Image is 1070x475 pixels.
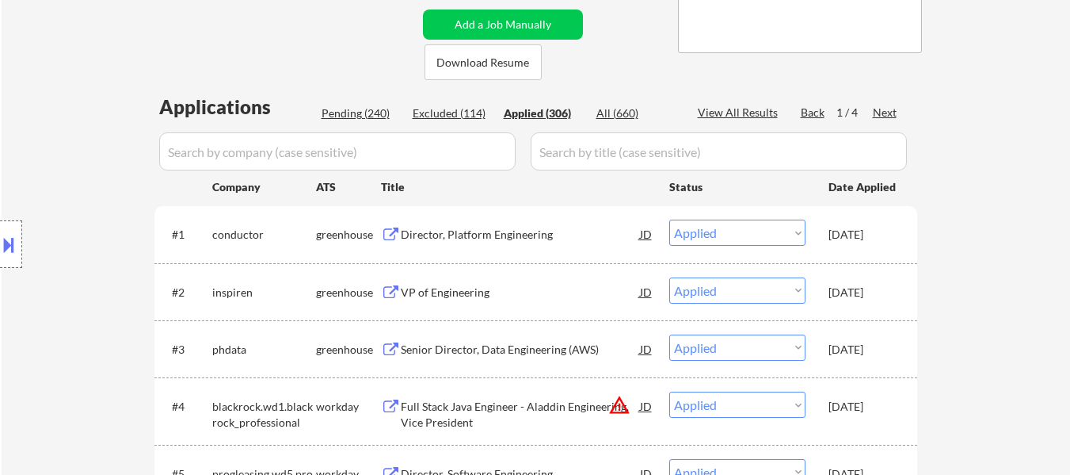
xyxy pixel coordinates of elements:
[638,220,654,248] div: JD
[531,132,907,170] input: Search by title (case sensitive)
[504,105,583,121] div: Applied (306)
[828,179,898,195] div: Date Applied
[698,105,783,121] div: View All Results
[638,392,654,420] div: JD
[401,342,640,358] div: Senior Director, Data Engineering (AWS)
[828,227,898,243] div: [DATE]
[638,278,654,306] div: JD
[801,105,826,121] div: Back
[212,399,316,430] div: blackrock.wd1.blackrock_professional
[381,179,654,195] div: Title
[172,399,200,415] div: #4
[828,285,898,301] div: [DATE]
[316,285,381,301] div: greenhouse
[836,105,873,121] div: 1 / 4
[423,10,583,40] button: Add a Job Manually
[669,172,805,201] div: Status
[608,394,630,416] button: warning_amber
[159,132,516,170] input: Search by company (case sensitive)
[316,399,381,415] div: workday
[425,44,542,80] button: Download Resume
[873,105,898,121] div: Next
[638,335,654,363] div: JD
[316,227,381,243] div: greenhouse
[596,105,676,121] div: All (660)
[401,285,640,301] div: VP of Engineering
[828,342,898,358] div: [DATE]
[413,105,492,121] div: Excluded (114)
[316,179,381,195] div: ATS
[401,227,640,243] div: Director, Platform Engineering
[316,342,381,358] div: greenhouse
[828,399,898,415] div: [DATE]
[322,105,401,121] div: Pending (240)
[401,399,640,430] div: Full Stack Java Engineer - Aladdin Engineering, Vice President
